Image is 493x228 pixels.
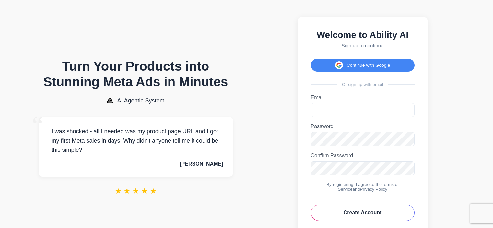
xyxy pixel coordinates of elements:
p: — [PERSON_NAME] [48,161,223,167]
div: Or sign up with email [311,82,415,87]
h2: Welcome to Ability AI [311,30,415,40]
span: ★ [150,186,157,196]
div: By registering, I agree to the and [311,182,415,192]
span: “ [32,111,44,140]
span: ★ [132,186,139,196]
span: ★ [115,186,122,196]
p: I was shocked - all I needed was my product page URL and I got my first Meta sales in days. Why d... [48,127,223,155]
img: AI Agentic System Logo [107,98,113,103]
a: Terms of Service [338,182,399,192]
label: Password [311,124,415,129]
label: Email [311,95,415,101]
span: ★ [123,186,131,196]
p: Sign up to continue [311,43,415,48]
span: AI Agentic System [117,97,164,104]
h1: Turn Your Products into Stunning Meta Ads in Minutes [39,58,233,90]
button: Create Account [311,205,415,221]
a: Privacy Policy [360,187,387,192]
label: Confirm Password [311,153,415,159]
button: Continue with Google [311,59,415,72]
span: ★ [141,186,148,196]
